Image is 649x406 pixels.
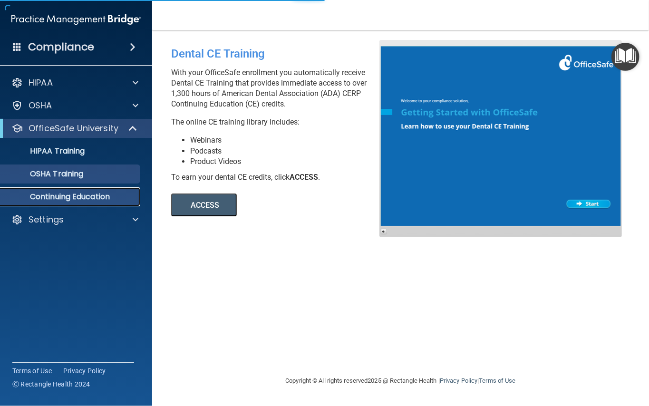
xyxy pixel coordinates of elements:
[11,77,138,88] a: HIPAA
[227,366,574,396] div: Copyright © All rights reserved 2025 @ Rectangle Health | |
[29,214,64,225] p: Settings
[171,202,431,209] a: ACCESS
[290,173,318,182] b: ACCESS
[12,366,52,376] a: Terms of Use
[11,10,141,29] img: PMB logo
[6,169,83,179] p: OSHA Training
[611,43,639,71] button: Open Resource Center
[190,146,387,156] li: Podcasts
[171,68,387,109] p: With your OfficeSafe enrollment you automatically receive Dental CE Training that provides immedi...
[29,123,118,134] p: OfficeSafe University
[29,77,53,88] p: HIPAA
[11,214,138,225] a: Settings
[6,146,85,156] p: HIPAA Training
[479,377,515,384] a: Terms of Use
[190,156,387,167] li: Product Videos
[171,193,237,216] button: ACCESS
[11,100,138,111] a: OSHA
[190,135,387,145] li: Webinars
[63,366,106,376] a: Privacy Policy
[171,40,387,68] div: Dental CE Training
[171,117,387,127] p: The online CE training library includes:
[28,40,94,54] h4: Compliance
[6,192,136,202] p: Continuing Education
[171,172,387,183] div: To earn your dental CE credits, click .
[12,379,90,389] span: Ⓒ Rectangle Health 2024
[11,123,138,134] a: OfficeSafe University
[440,377,477,384] a: Privacy Policy
[29,100,52,111] p: OSHA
